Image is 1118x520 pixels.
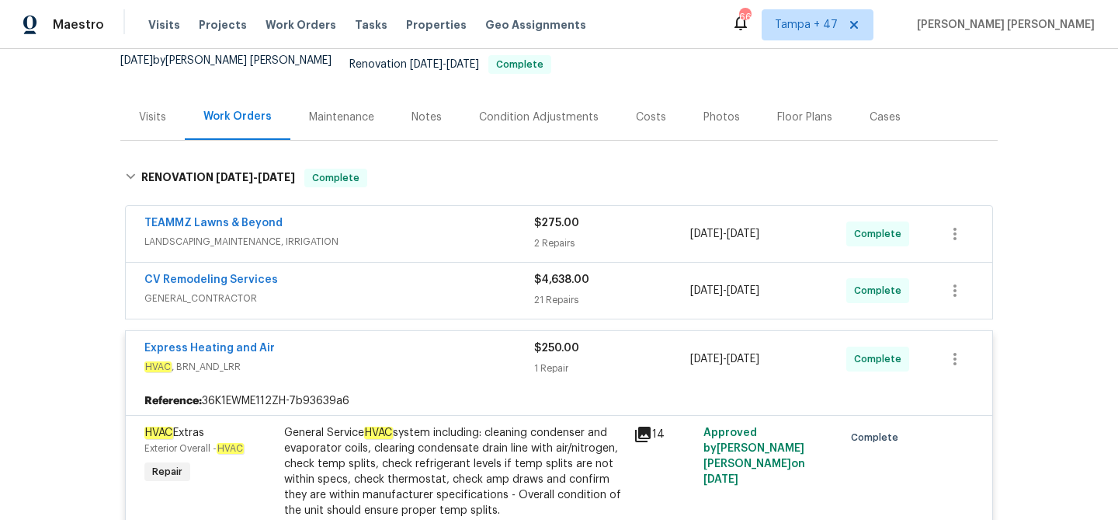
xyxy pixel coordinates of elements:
span: [PERSON_NAME] [PERSON_NAME] [911,17,1095,33]
span: [DATE] [216,172,253,183]
div: Photos [703,110,740,125]
span: Tampa + 47 [775,17,838,33]
span: [DATE] [410,59,443,70]
em: HVAC [364,427,393,439]
span: [DATE] [120,55,153,66]
div: Cases [870,110,901,125]
span: Properties [406,17,467,33]
div: General Service system including: cleaning condenser and evaporator coils, clearing condensate dr... [284,425,624,518]
a: CV Remodeling Services [144,274,278,285]
div: Notes [411,110,442,125]
span: Complete [851,430,904,445]
span: [DATE] [690,229,723,239]
span: [DATE] [727,229,759,239]
span: Complete [854,226,908,242]
span: Repair [146,464,189,480]
span: Complete [854,351,908,367]
span: - [690,283,759,298]
div: 1 Repair [534,361,690,376]
span: Geo Assignments [485,17,586,33]
span: Visits [148,17,180,33]
a: Express Heating and Air [144,343,275,354]
em: HVAC [217,443,244,454]
span: Extras [144,427,204,439]
span: GENERAL_CONTRACTOR [144,291,534,306]
div: 668 [739,9,750,25]
span: Projects [199,17,247,33]
span: - [690,226,759,242]
span: - [216,172,295,183]
h6: RENOVATION [141,169,295,187]
div: 36K1EWME112ZH-7b93639a6 [126,387,992,415]
span: [DATE] [690,285,723,296]
span: Renovation [349,59,551,70]
span: - [410,59,479,70]
em: HVAC [144,427,173,439]
div: Costs [636,110,666,125]
a: TEAMMZ Lawns & Beyond [144,218,283,229]
div: Work Orders [203,109,272,124]
div: RENOVATION [DATE]-[DATE]Complete [120,153,998,203]
span: Complete [490,60,550,69]
span: [DATE] [727,285,759,296]
span: [DATE] [690,354,723,365]
span: Approved by [PERSON_NAME] [PERSON_NAME] on [703,428,805,485]
div: Maintenance [309,110,374,125]
span: $4,638.00 [534,274,589,285]
span: [DATE] [727,354,759,365]
span: Complete [306,170,366,186]
span: Maestro [53,17,104,33]
div: Condition Adjustments [479,110,599,125]
div: 2 Repairs [534,236,690,251]
div: 21 Repairs [534,292,690,308]
span: $275.00 [534,218,579,229]
span: Exterior Overall - [144,444,244,453]
span: [DATE] [446,59,479,70]
span: - [690,351,759,367]
div: Floor Plans [777,110,832,125]
span: Work Orders [266,17,336,33]
span: $250.00 [534,343,579,354]
span: , BRN_AND_LRR [144,359,534,375]
span: LANDSCAPING_MAINTENANCE, IRRIGATION [144,234,534,250]
span: Complete [854,283,908,298]
span: [DATE] [703,474,738,485]
b: Reference: [144,393,202,409]
span: [DATE] [258,172,295,183]
em: HVAC [144,361,172,372]
div: 14 [634,425,694,444]
div: Visits [139,110,166,125]
div: by [PERSON_NAME] [PERSON_NAME] [120,55,349,85]
span: Tasks [355,19,387,30]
